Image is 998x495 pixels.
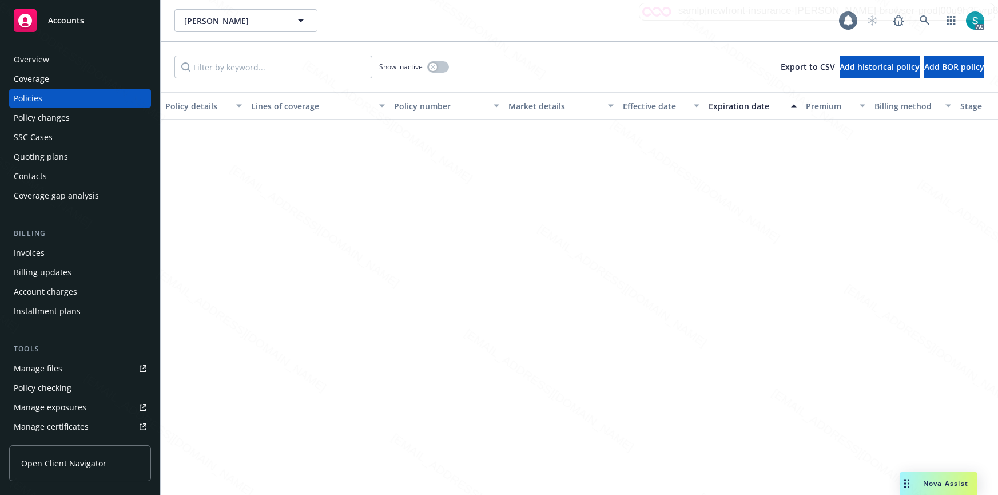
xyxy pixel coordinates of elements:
button: Effective date [618,92,704,120]
div: Invoices [14,244,45,262]
div: Installment plans [14,302,81,320]
a: Installment plans [9,302,151,320]
a: Report a Bug [887,9,910,32]
button: Market details [504,92,618,120]
button: Policy number [389,92,504,120]
a: Start snowing [861,9,884,32]
div: Manage certificates [14,418,89,436]
div: Contacts [14,167,47,185]
div: Effective date [623,100,687,112]
span: Show inactive [379,62,423,72]
span: Accounts [48,16,84,25]
div: Coverage gap analysis [14,187,99,205]
span: Add historical policy [840,61,920,72]
a: Quoting plans [9,148,151,166]
div: Premium [806,100,853,112]
div: Quoting plans [14,148,68,166]
button: Add BOR policy [924,56,984,78]
a: Policy changes [9,109,151,127]
div: Manage exposures [14,398,86,417]
div: Expiration date [709,100,784,112]
a: Manage files [9,359,151,378]
div: Tools [9,343,151,355]
div: Policy number [394,100,487,112]
span: Open Client Navigator [21,457,106,469]
div: Policy checking [14,379,71,397]
div: Drag to move [900,472,914,495]
div: Billing method [874,100,939,112]
button: Billing method [870,92,956,120]
input: Filter by keyword... [174,56,372,78]
button: Lines of coverage [246,92,389,120]
img: photo [966,11,984,30]
a: Overview [9,50,151,69]
span: Add BOR policy [924,61,984,72]
button: [PERSON_NAME] [174,9,317,32]
a: Search [913,9,936,32]
button: Add historical policy [840,56,920,78]
a: Switch app [940,9,963,32]
span: Export to CSV [781,61,835,72]
a: Account charges [9,283,151,301]
a: SSC Cases [9,128,151,146]
a: Accounts [9,5,151,37]
div: Policy changes [14,109,70,127]
button: Nova Assist [900,472,977,495]
a: Policy checking [9,379,151,397]
div: Policies [14,89,42,108]
div: Billing updates [14,263,71,282]
div: Billing [9,228,151,239]
span: [PERSON_NAME] [184,15,283,27]
div: Stage [960,100,996,112]
button: Expiration date [704,92,801,120]
button: Policy details [161,92,246,120]
a: Billing updates [9,263,151,282]
a: Policies [9,89,151,108]
a: Coverage gap analysis [9,187,151,205]
div: Overview [14,50,49,69]
span: Nova Assist [923,478,968,488]
a: Coverage [9,70,151,88]
button: Export to CSV [781,56,835,78]
div: Coverage [14,70,49,88]
div: Market details [508,100,601,112]
div: Manage files [14,359,62,378]
div: SSC Cases [14,128,53,146]
a: Manage exposures [9,398,151,417]
a: Manage certificates [9,418,151,436]
button: Premium [801,92,870,120]
div: Account charges [14,283,77,301]
a: Invoices [9,244,151,262]
a: Contacts [9,167,151,185]
div: Policy details [165,100,229,112]
div: Lines of coverage [251,100,372,112]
